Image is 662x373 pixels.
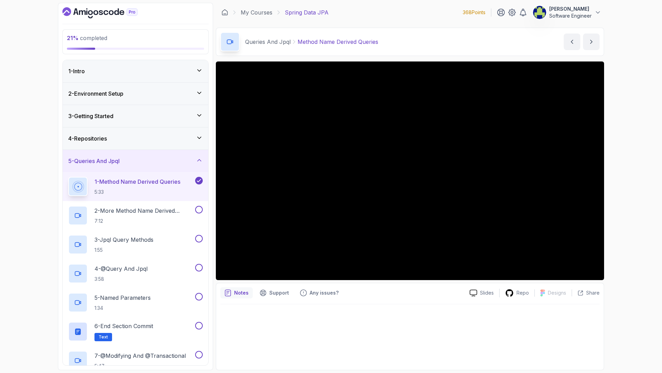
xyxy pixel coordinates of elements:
[94,352,186,360] p: 7 - @Modifying And @Transactional
[234,289,249,296] p: Notes
[62,7,153,18] a: Dashboard
[68,235,203,254] button: 3-Jpql Query Methods1:55
[572,289,600,296] button: Share
[463,9,485,16] p: 368 Points
[68,322,203,341] button: 6-End Section CommitText
[68,134,107,143] h3: 4 - Repositories
[269,289,289,296] p: Support
[68,67,85,75] h3: 1 - Intro
[94,322,153,330] p: 6 - End Section Commit
[548,289,566,296] p: Designs
[94,218,194,224] p: 7:12
[68,264,203,283] button: 4-@Query And Jpql3:58
[94,265,148,273] p: 4 - @Query And Jpql
[94,294,151,302] p: 5 - Named Parameters
[67,35,107,41] span: completed
[68,89,123,98] h3: 2 - Environment Setup
[583,34,600,50] button: next content
[298,38,378,46] p: Method Name Derived Queries
[533,6,546,19] img: user profile image
[94,305,151,312] p: 1:34
[296,287,343,298] button: Feedback button
[285,8,329,17] p: Spring Data JPA
[480,289,494,296] p: Slides
[63,150,208,172] button: 5-Queries And Jpql
[68,177,203,196] button: 1-Method Name Derived Queries5:33
[67,35,79,41] span: 21 %
[549,12,592,19] p: Software Engineer
[63,83,208,105] button: 2-Environment Setup
[255,287,293,298] button: Support button
[464,289,499,297] a: Slides
[586,289,600,296] p: Share
[68,157,120,165] h3: 5 - Queries And Jpql
[310,289,339,296] p: Any issues?
[94,236,153,244] p: 3 - Jpql Query Methods
[94,189,180,195] p: 5:33
[533,6,601,19] button: user profile image[PERSON_NAME]Software Engineer
[94,178,180,186] p: 1 - Method Name Derived Queries
[500,289,534,297] a: Repo
[63,127,208,150] button: 4-Repositories
[63,105,208,127] button: 3-Getting Started
[68,112,113,120] h3: 3 - Getting Started
[68,206,203,225] button: 2-More Method Name Derived Queries7:12
[94,363,186,370] p: 5:47
[516,289,529,296] p: Repo
[564,34,580,50] button: previous content
[99,334,108,340] span: Text
[216,61,604,280] iframe: 1 - Method Name Derived Queries
[245,38,291,46] p: Queries And Jpql
[63,60,208,82] button: 1-Intro
[94,247,153,254] p: 1:55
[220,287,253,298] button: notes button
[241,8,272,17] a: My Courses
[68,293,203,312] button: 5-Named Parameters1:34
[68,351,203,370] button: 7-@Modifying And @Transactional5:47
[549,6,592,12] p: [PERSON_NAME]
[221,9,228,16] a: Dashboard
[94,276,148,283] p: 3:58
[94,207,194,215] p: 2 - More Method Name Derived Queries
